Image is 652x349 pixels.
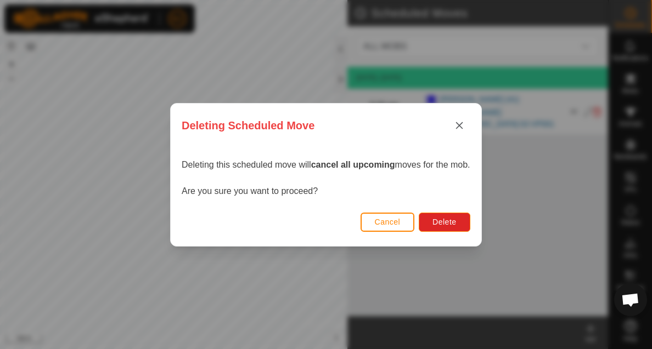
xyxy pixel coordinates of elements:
div: Open chat [614,283,647,316]
strong: cancel all upcoming [311,160,395,169]
span: Deleting Scheduled Move [182,117,314,134]
p: Deleting this scheduled move will moves for the mob. [182,158,470,171]
span: Delete [432,218,456,226]
span: Cancel [375,218,401,226]
button: Cancel [361,212,415,231]
button: Delete [419,212,470,231]
p: Are you sure you want to proceed? [182,185,470,198]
